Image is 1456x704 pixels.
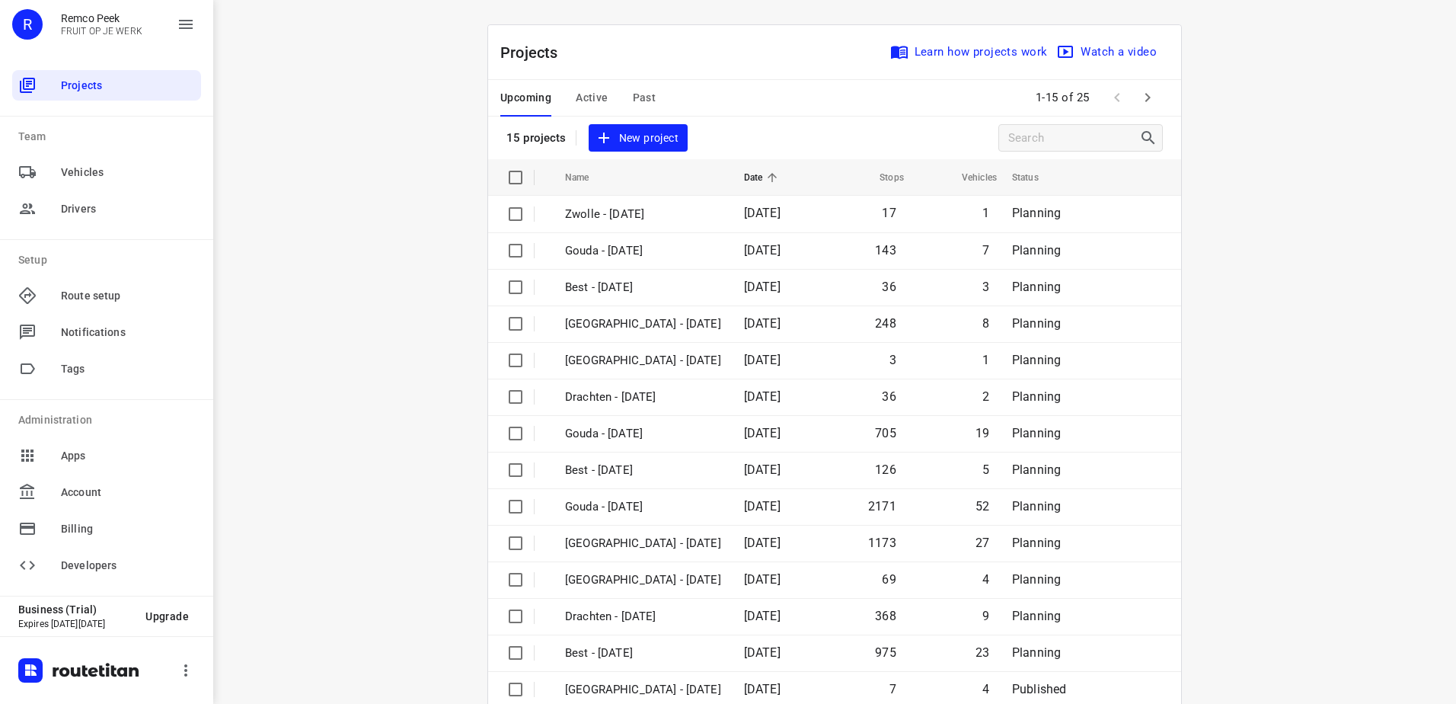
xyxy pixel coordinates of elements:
span: 23 [975,645,989,660]
p: Best - Thursday [565,462,721,479]
span: Planning [1012,389,1061,404]
span: Active [576,88,608,107]
div: Vehicles [12,157,201,187]
span: 975 [875,645,896,660]
div: Projects [12,70,201,101]
p: Zwolle - Wednesday [565,535,721,552]
span: 248 [875,316,896,331]
span: Name [565,168,609,187]
span: 7 [889,682,896,696]
span: [DATE] [744,645,781,660]
span: 143 [875,243,896,258]
span: Next Page [1132,82,1163,113]
p: Setup [18,252,201,268]
span: Stops [860,168,904,187]
p: Antwerpen - Wednesday [565,571,721,589]
span: Planning [1012,280,1061,294]
span: 5 [982,462,989,477]
p: Remco Peek [61,12,142,24]
div: Apps [12,440,201,471]
span: 1 [982,353,989,367]
span: 36 [882,280,896,294]
span: 3 [982,280,989,294]
span: [DATE] [744,316,781,331]
span: Notifications [61,325,195,341]
div: Billing [12,514,201,544]
p: Expires [DATE][DATE] [18,619,133,629]
span: Upcoming [500,88,551,107]
button: Upgrade [133,603,201,630]
span: [DATE] [744,353,781,367]
div: Route setup [12,280,201,311]
span: Route setup [61,288,195,304]
span: [DATE] [744,280,781,294]
span: Planning [1012,499,1061,514]
span: 17 [882,206,896,220]
div: Search [1139,129,1162,147]
p: Best - Friday [565,279,721,296]
span: 4 [982,682,989,696]
span: 1173 [868,536,896,550]
span: 7 [982,243,989,258]
div: Account [12,477,201,507]
span: 4 [982,572,989,587]
p: Projects [500,41,570,64]
span: 52 [975,499,989,514]
span: Planning [1012,572,1061,587]
p: Zwolle - Friday [565,206,721,223]
span: Date [744,168,783,187]
span: Drivers [61,201,195,217]
span: 8 [982,316,989,331]
span: [DATE] [744,536,781,550]
p: FRUIT OP JE WERK [61,26,142,37]
span: [DATE] [744,206,781,220]
span: Planning [1012,462,1061,477]
input: Search projects [1008,126,1139,150]
p: Gouda - Friday [565,242,721,260]
span: [DATE] [744,462,781,477]
p: Administration [18,412,201,428]
span: Upgrade [145,610,189,622]
span: [DATE] [744,389,781,404]
button: New project [589,124,688,152]
p: Best - Wednesday [565,645,721,662]
span: 368 [875,609,896,623]
span: [DATE] [744,609,781,623]
p: Gouda - Wednesday [565,498,721,516]
span: Previous Page [1102,82,1132,113]
span: Planning [1012,536,1061,550]
span: [DATE] [744,682,781,696]
span: Status [1012,168,1058,187]
div: Tags [12,354,201,384]
div: Drivers [12,194,201,224]
span: Billing [61,521,195,537]
span: Developers [61,558,195,574]
span: Account [61,485,195,501]
p: Business (Trial) [18,603,133,616]
div: Notifications [12,317,201,347]
span: [DATE] [744,243,781,258]
span: Planning [1012,243,1061,258]
span: Planning [1012,609,1061,623]
span: Published [1012,682,1067,696]
p: Antwerpen - Thursday [565,352,721,370]
span: Planning [1012,206,1061,220]
span: New project [598,129,679,148]
span: 126 [875,462,896,477]
span: [DATE] [744,499,781,514]
p: Antwerpen - Tuesday [565,681,721,699]
span: 9 [982,609,989,623]
p: Drachten - Thursday [565,389,721,406]
span: 69 [882,572,896,587]
span: 1 [982,206,989,220]
p: Team [18,129,201,145]
div: Developers [12,550,201,581]
p: Zwolle - Thursday [565,315,721,333]
span: 705 [875,426,896,440]
span: Apps [61,448,195,464]
span: [DATE] [744,572,781,587]
span: Tags [61,361,195,377]
span: Vehicles [942,168,997,187]
span: Projects [61,78,195,94]
span: 27 [975,536,989,550]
